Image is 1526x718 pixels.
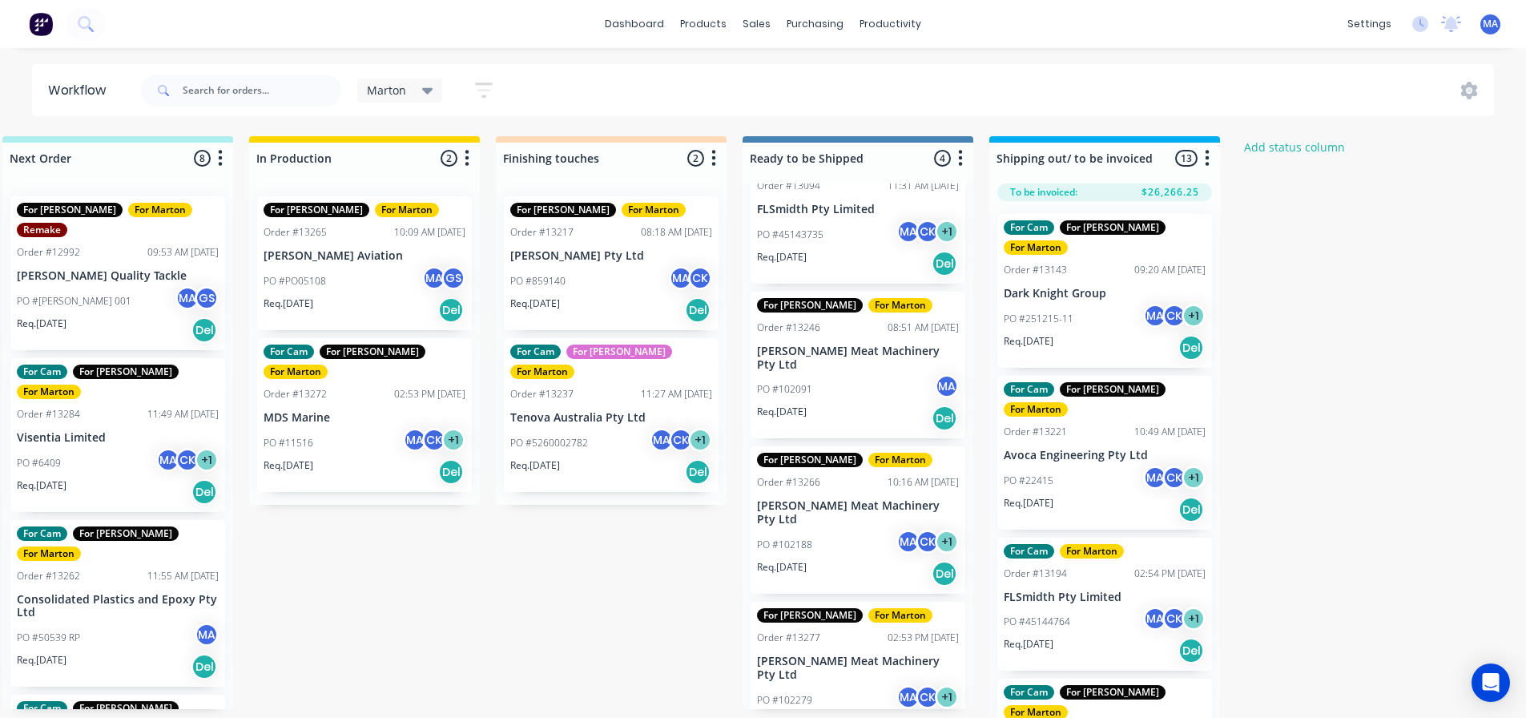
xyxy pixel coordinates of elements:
[510,458,560,473] p: Req. [DATE]
[1060,382,1166,397] div: For [PERSON_NAME]
[1134,425,1206,439] div: 10:49 AM [DATE]
[935,374,959,398] div: MA
[1004,544,1054,559] div: For Cam
[997,538,1212,672] div: For CamFor MartonOrder #1319402:54 PM [DATE]FLSmidth Pty LimitedPO #45144764MACK+1Req.[DATE]Del
[17,223,67,237] div: Remake
[997,214,1212,368] div: For CamFor [PERSON_NAME]For MartonOrder #1314309:20 AM [DATE]Dark Knight GroupPO #251215-11MACK+1...
[264,387,327,401] div: Order #13272
[510,411,712,425] p: Tenova Australia Pty Ltd
[195,623,219,647] div: MA
[888,631,959,645] div: 02:53 PM [DATE]
[191,317,217,343] div: Del
[264,203,369,217] div: For [PERSON_NAME]
[1162,607,1186,631] div: CK
[147,407,219,422] div: 11:49 AM [DATE]
[17,407,80,422] div: Order #13284
[17,385,81,399] div: For Marton
[1004,263,1067,277] div: Order #13143
[195,448,219,472] div: + 1
[191,654,217,680] div: Del
[264,345,314,359] div: For Cam
[935,685,959,709] div: + 1
[779,12,852,36] div: purchasing
[1182,304,1206,328] div: + 1
[195,286,219,310] div: GS
[1162,466,1186,490] div: CK
[48,81,114,100] div: Workflow
[1483,17,1498,31] span: MA
[757,382,812,397] p: PO #102091
[441,266,465,290] div: GS
[1060,685,1166,700] div: For [PERSON_NAME]
[394,387,465,401] div: 02:53 PM [DATE]
[650,428,674,452] div: MA
[1182,607,1206,631] div: + 1
[17,569,80,583] div: Order #13262
[264,225,327,240] div: Order #13265
[1004,567,1067,581] div: Order #13194
[17,547,81,561] div: For Marton
[852,12,929,36] div: productivity
[757,203,959,216] p: FLSmidth Pty Limited
[510,225,574,240] div: Order #13217
[394,225,465,240] div: 10:09 AM [DATE]
[916,685,940,709] div: CK
[17,294,131,309] p: PO #[PERSON_NAME] 001
[510,365,574,379] div: For Marton
[757,538,812,552] p: PO #102188
[10,358,225,512] div: For CamFor [PERSON_NAME]For MartonOrder #1328411:49 AM [DATE]Visentia LimitedPO #6409MACK+1Req.[D...
[264,274,326,288] p: PO #PO05108
[1162,304,1186,328] div: CK
[320,345,425,359] div: For [PERSON_NAME]
[932,561,957,587] div: Del
[438,297,464,323] div: Del
[183,75,341,107] input: Search for orders...
[375,203,439,217] div: For Marton
[17,456,61,470] p: PO #6409
[128,203,192,217] div: For Marton
[17,653,66,668] p: Req. [DATE]
[422,266,446,290] div: MA
[17,365,67,379] div: For Cam
[1143,607,1167,631] div: MA
[264,458,313,473] p: Req. [DATE]
[1004,474,1053,488] p: PO #22415
[1141,185,1199,200] span: $26,266.25
[367,82,406,99] span: Marton
[757,179,820,193] div: Order #13094
[1060,544,1124,559] div: For Marton
[147,245,219,260] div: 09:53 AM [DATE]
[935,220,959,244] div: + 1
[868,608,932,623] div: For Marton
[685,459,711,485] div: Del
[1004,312,1073,326] p: PO #251215-11
[757,345,959,372] p: [PERSON_NAME] Meat Machinery Pty Ltd
[1004,287,1206,301] p: Dark Knight Group
[191,479,217,505] div: Del
[17,593,219,620] p: Consolidated Plastics and Epoxy Pty Ltd
[916,220,940,244] div: CK
[17,526,67,541] div: For Cam
[510,345,561,359] div: For Cam
[735,12,779,36] div: sales
[669,428,693,452] div: CK
[685,297,711,323] div: Del
[257,196,472,330] div: For [PERSON_NAME]For MartonOrder #1326510:09 AM [DATE][PERSON_NAME] AviationPO #PO05108MAGSReq.[D...
[504,338,719,492] div: For CamFor [PERSON_NAME]For MartonOrder #1323711:27 AM [DATE]Tenova Australia Pty LtdPO #52600027...
[1143,466,1167,490] div: MA
[1143,304,1167,328] div: MA
[156,448,180,472] div: MA
[888,475,959,490] div: 10:16 AM [DATE]
[17,317,66,331] p: Req. [DATE]
[147,569,219,583] div: 11:55 AM [DATE]
[1010,185,1077,200] span: To be invoiced:
[29,12,53,36] img: Factory
[932,251,957,276] div: Del
[896,530,920,554] div: MA
[757,655,959,682] p: [PERSON_NAME] Meat Machinery Pty Ltd
[916,530,940,554] div: CK
[888,179,959,193] div: 11:31 AM [DATE]
[641,387,712,401] div: 11:27 AM [DATE]
[175,448,199,472] div: CK
[896,220,920,244] div: MA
